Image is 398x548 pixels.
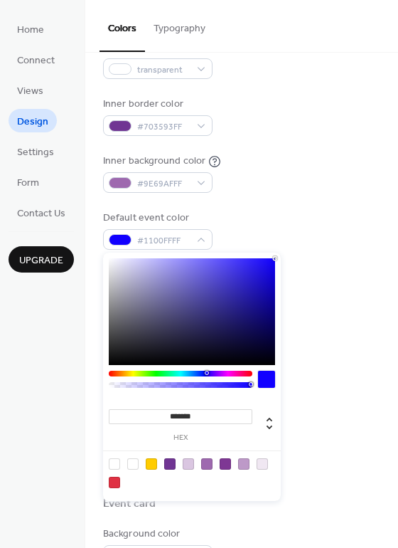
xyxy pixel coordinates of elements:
div: rgb(126, 55, 148) [220,458,231,470]
div: Default event color [103,211,210,226]
span: transparent [137,63,190,78]
div: rgba(0, 0, 0, 0) [109,458,120,470]
span: #703593FF [137,120,190,135]
span: #9E69AFFF [137,176,190,191]
span: Upgrade [19,253,63,268]
span: Form [17,176,39,191]
div: rgb(255, 204, 0) [146,458,157,470]
span: Settings [17,145,54,160]
div: rgb(158, 105, 175) [201,458,213,470]
div: Inner background color [103,154,205,169]
a: Design [9,109,57,132]
div: rgba(126, 55, 148, 0.5081967213114754) [238,458,249,470]
div: rgb(218, 198, 225) [183,458,194,470]
span: #1100FFFF [137,233,190,248]
div: Inner border color [103,97,210,112]
a: Contact Us [9,201,74,224]
div: rgb(240, 231, 242) [257,458,268,470]
div: rgb(223, 49, 67) [109,477,120,488]
span: Views [17,84,43,99]
div: Border color [103,40,210,55]
div: rgb(255, 255, 255) [127,458,139,470]
span: Connect [17,53,55,68]
div: rgb(112, 53, 147) [164,458,176,470]
div: Background color [103,527,210,542]
a: Settings [9,139,63,163]
span: Contact Us [17,206,65,221]
label: hex [109,434,252,442]
a: Views [9,78,52,102]
span: Design [17,115,48,130]
a: Form [9,170,48,194]
div: Event card [103,497,156,512]
button: Upgrade [9,246,74,273]
span: Home [17,23,44,38]
a: Connect [9,48,63,71]
a: Home [9,17,53,41]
